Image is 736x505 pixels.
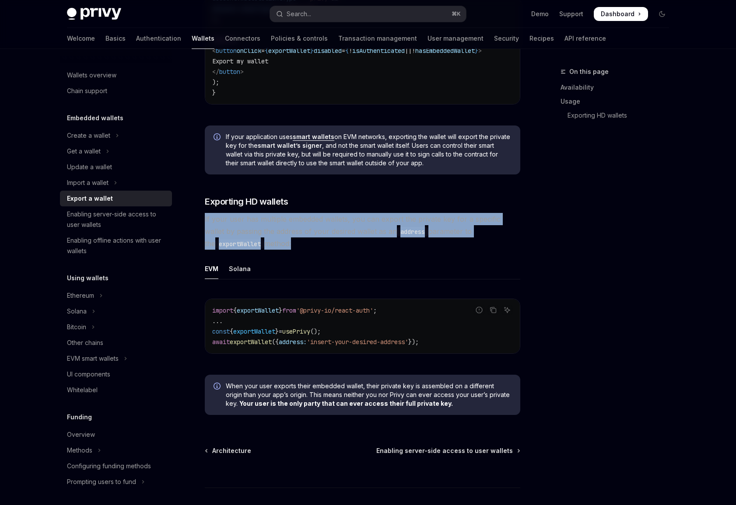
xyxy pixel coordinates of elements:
span: } [310,47,314,55]
span: = [342,47,345,55]
div: Bitcoin [67,322,86,332]
span: || [405,47,412,55]
button: Ask AI [501,304,513,316]
div: Solana [229,258,251,279]
a: Enabling server-side access to user wallets [60,206,172,233]
span: { [230,327,233,335]
a: Enabling server-side access to user wallets [376,446,519,455]
span: exportWallet [237,306,279,314]
span: disabled [314,47,342,55]
a: Usage [561,94,676,108]
span: < [212,47,216,55]
span: Architecture [212,446,251,455]
div: Create a wallet [67,130,110,141]
span: = [261,47,265,55]
span: } [212,89,216,97]
span: exportWallet [233,327,275,335]
span: If your user has multiple embedded wallets, you can export the private key for a specific wallet ... [205,213,520,250]
a: Transaction management [338,28,417,49]
a: UI components [60,366,172,382]
a: Welcome [67,28,95,49]
span: import [212,306,233,314]
div: Prompting users to fund [67,477,136,487]
a: Whitelabel [60,382,172,398]
a: Wallets overview [60,67,172,83]
span: Exporting HD wallets [205,195,288,208]
img: dark logo [67,8,121,20]
a: Other chains [60,335,172,351]
a: Configuring funding methods [60,458,172,474]
span: usePrivy [282,327,310,335]
button: Toggle Methods section [60,442,172,458]
span: isAuthenticated [352,47,405,55]
span: const [212,327,230,335]
a: Architecture [206,446,251,455]
span: = [279,327,282,335]
button: Toggle Ethereum section [60,288,172,303]
span: > [240,68,244,76]
span: ({ [272,338,279,346]
svg: Info [214,383,222,391]
span: { [265,47,268,55]
a: smart wallets [293,133,334,141]
span: from [282,306,296,314]
a: Availability [561,80,676,94]
span: hasEmbeddedWallet [415,47,475,55]
span: ! [349,47,352,55]
div: Overview [67,429,95,440]
div: Whitelabel [67,385,98,395]
a: Dashboard [594,7,648,21]
button: Open search [270,6,466,22]
a: Wallets [192,28,214,49]
strong: smart wallet’s signer [258,142,322,149]
div: Export a wallet [67,193,113,204]
div: Enabling offline actions with user wallets [67,235,167,256]
span: ... [212,317,223,325]
a: Overview [60,427,172,442]
span: }); [408,338,419,346]
button: Copy the contents from the code block [487,304,499,316]
a: Security [494,28,519,49]
span: exportWallet [230,338,272,346]
span: If your application uses on EVM networks, exporting the wallet will export the private key for th... [226,132,512,167]
div: Import a wallet [67,178,109,188]
code: exportWallet [215,239,264,249]
span: button [216,47,237,55]
div: Chain support [67,86,107,96]
a: Chain support [60,83,172,99]
span: (); [310,327,321,335]
span: ; [373,306,377,314]
a: Demo [531,10,549,18]
div: Get a wallet [67,146,101,157]
span: onClick [237,47,261,55]
div: Enabling server-side access to user wallets [67,209,167,230]
a: Connectors [225,28,260,49]
span: address: [279,338,307,346]
span: Enabling server-side access to user wallets [376,446,513,455]
svg: Info [214,133,222,142]
span: } [475,47,478,55]
button: Toggle Create a wallet section [60,128,172,143]
a: Enabling offline actions with user wallets [60,233,172,259]
div: Configuring funding methods [67,461,151,471]
div: Search... [287,9,311,19]
span: await [212,338,230,346]
div: EVM smart wallets [67,353,119,364]
code: address [397,227,428,237]
a: Update a wallet [60,159,172,175]
span: exportWallet [268,47,310,55]
b: Your user is the only party that can ever access their full private key. [239,400,453,407]
div: Other chains [67,338,103,348]
div: Solana [67,306,87,317]
a: Support [559,10,583,18]
button: Report incorrect code [473,304,485,316]
button: Toggle EVM smart wallets section [60,351,172,366]
div: Wallets overview [67,70,116,80]
span: ⌘ K [452,10,461,17]
span: } [275,327,279,335]
button: Toggle Import a wallet section [60,175,172,191]
a: Policies & controls [271,28,328,49]
h5: Using wallets [67,273,109,283]
span: { [233,306,237,314]
span: { [345,47,349,55]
